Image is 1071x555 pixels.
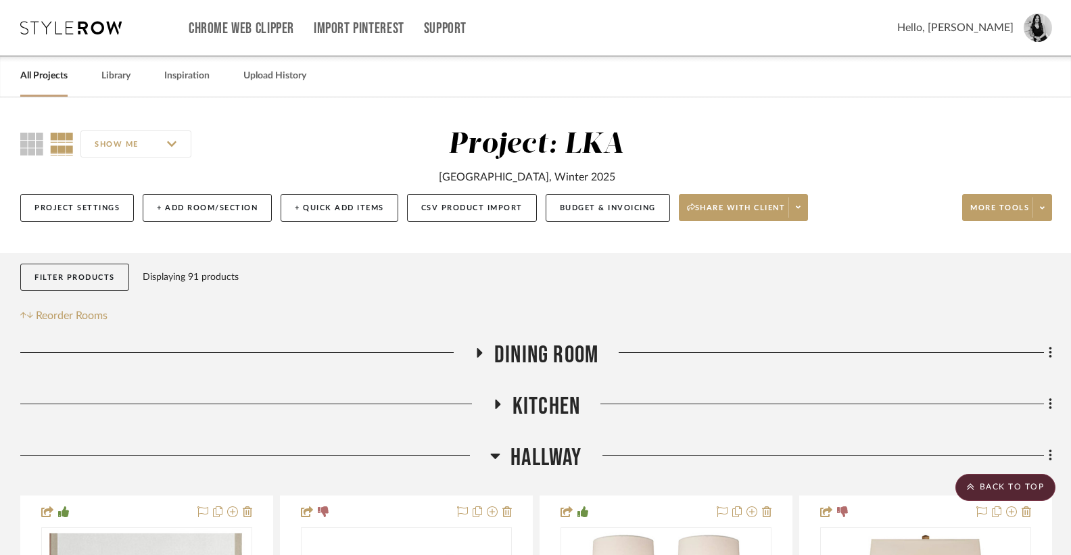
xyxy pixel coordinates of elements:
[101,67,130,85] a: Library
[143,264,239,291] div: Displaying 91 products
[20,264,129,291] button: Filter Products
[314,23,404,34] a: Import Pinterest
[20,194,134,222] button: Project Settings
[970,203,1029,223] span: More tools
[679,194,809,221] button: Share with client
[439,169,615,185] div: [GEOGRAPHIC_DATA], Winter 2025
[494,341,598,370] span: Dining Room
[448,130,623,159] div: Project: LKA
[164,67,210,85] a: Inspiration
[546,194,670,222] button: Budget & Invoicing
[897,20,1014,36] span: Hello, [PERSON_NAME]
[687,203,786,223] span: Share with client
[20,67,68,85] a: All Projects
[424,23,467,34] a: Support
[510,443,581,473] span: Hallway
[20,308,108,324] button: Reorder Rooms
[36,308,108,324] span: Reorder Rooms
[243,67,306,85] a: Upload History
[407,194,537,222] button: CSV Product Import
[955,474,1055,501] scroll-to-top-button: BACK TO TOP
[962,194,1052,221] button: More tools
[1024,14,1052,42] img: avatar
[281,194,398,222] button: + Quick Add Items
[189,23,294,34] a: Chrome Web Clipper
[143,194,272,222] button: + Add Room/Section
[513,392,580,421] span: Kitchen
